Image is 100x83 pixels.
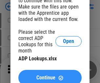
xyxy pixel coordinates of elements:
[58,75,64,81] img: Continue
[36,75,55,80] span: Continue
[55,36,82,47] button: Open
[63,39,74,44] span: Open
[18,55,82,62] div: ADP Lookups.xlsx
[18,29,55,54] div: Please select the correct ADP Lookups for this month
